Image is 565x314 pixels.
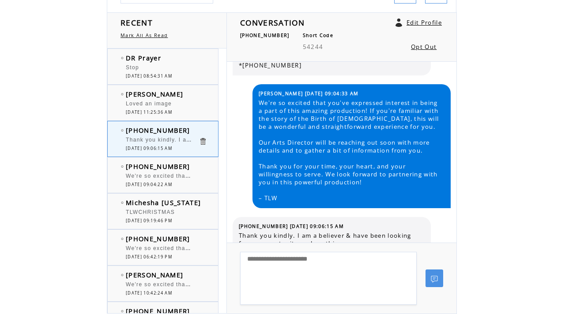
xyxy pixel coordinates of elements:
[126,73,172,79] span: [DATE] 08:54:31 AM
[126,109,172,115] span: [DATE] 11:25:36 AM
[407,19,442,26] a: Edit Profile
[121,310,124,312] img: bulletEmpty.png
[395,19,402,27] a: Click to edit user profile
[126,234,190,243] span: [PHONE_NUMBER]
[126,53,161,62] span: DR Prayer
[239,232,424,247] span: Thank you kindly. I am a believer & have been looking for an opportunity such as this.
[240,32,290,38] span: [PHONE_NUMBER]
[303,32,333,38] span: Short Code
[126,270,183,279] span: [PERSON_NAME]
[126,146,172,151] span: [DATE] 09:06:15 AM
[126,198,201,207] span: Michesha [US_STATE]
[121,165,124,168] img: bulletEmpty.png
[239,223,344,229] span: [PHONE_NUMBER] [DATE] 09:06:15 AM
[121,129,124,131] img: bulletEmpty.png
[126,126,190,135] span: [PHONE_NUMBER]
[259,99,444,202] span: We're so excited that you've expressed interest in being a part of this amazing production! If yo...
[240,17,305,28] span: CONVERSATION
[411,43,437,51] a: Opt Out
[121,17,153,28] span: RECENT
[121,93,124,95] img: bulletEmpty.png
[126,254,172,260] span: [DATE] 06:42:19 PM
[121,238,124,240] img: bulletEmpty.png
[126,90,183,98] span: [PERSON_NAME]
[199,137,207,146] a: Click to delete these messgaes
[126,290,172,296] span: [DATE] 10:42:24 AM
[121,202,124,204] img: bulletEmpty.png
[126,135,377,143] span: Thank you kindly. I am a believer & have been looking for an opportunity such as this.
[121,57,124,59] img: bulletEmpty.png
[126,218,172,224] span: [DATE] 09:19:46 PM
[121,274,124,276] img: bulletEmpty.png
[259,90,359,97] span: [PERSON_NAME] [DATE] 09:04:33 AM
[126,209,175,215] span: TLWCHRISTMAS
[303,43,324,51] span: 54244
[126,101,172,107] span: Loved an image
[126,64,139,71] span: Stop
[126,162,190,171] span: [PHONE_NUMBER]
[126,182,172,187] span: [DATE] 09:04:22 AM
[121,32,168,38] a: Mark All As Read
